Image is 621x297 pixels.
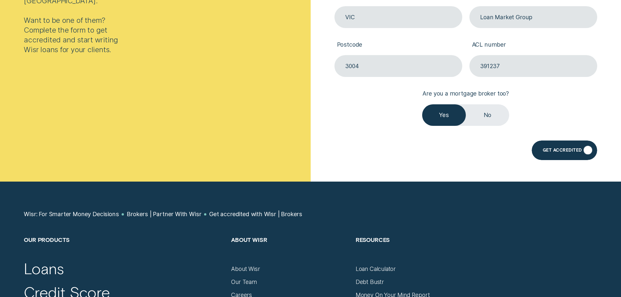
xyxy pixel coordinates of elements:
[356,278,384,286] a: Debt Bustr
[356,236,473,265] h2: Resources
[469,35,597,55] label: ACL number
[356,265,396,273] a: Loan Calculator
[231,278,257,286] a: Our Team
[466,104,509,126] label: No
[24,259,64,278] a: Loans
[422,104,466,126] label: Yes
[231,236,348,265] h2: About Wisr
[209,211,302,218] a: Get accredited with Wisr | Brokers
[420,84,511,104] label: Are you a mortgage broker too?
[24,211,119,218] a: Wisr: For Smarter Money Decisions
[24,236,224,265] h2: Our Products
[532,141,597,160] button: Get Accredited
[127,211,201,218] a: Brokers | Partner With Wisr
[334,35,462,55] label: Postcode
[231,265,260,273] a: About Wisr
